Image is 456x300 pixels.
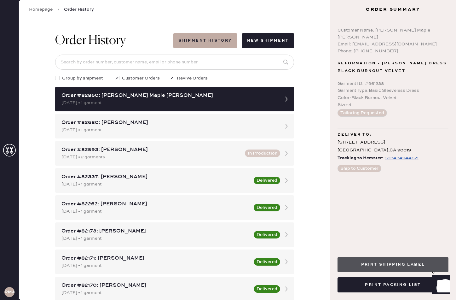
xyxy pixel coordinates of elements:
div: Order #82171: [PERSON_NAME] [61,255,250,262]
span: Deliver to: [338,131,372,138]
button: New Shipment [242,33,294,48]
button: In Production [245,150,280,157]
div: Customer Name: [PERSON_NAME] Maple [PERSON_NAME] [338,27,448,41]
div: https://www.fedex.com/apps/fedextrack/?tracknumbers=393434944671&cntry_code=US [385,154,418,162]
div: [DATE] • 1 garment [61,126,276,133]
span: Reformation - [PERSON_NAME] Dress Black Burnout Velvet [338,60,448,75]
div: Order #82262: [PERSON_NAME] [61,200,250,208]
a: Print Shipping Label [338,261,448,267]
div: [DATE] • 1 garment [61,99,276,106]
span: Customer Orders [122,75,160,82]
div: Color : Black Burnout Velvet [338,94,448,101]
div: [DATE] • 1 garment [61,181,250,188]
div: [DATE] • 1 garment [61,235,250,242]
button: Delivered [254,231,280,238]
button: Print Shipping Label [338,257,448,272]
span: Revive Orders [177,75,208,82]
div: Garment ID : # 961238 [338,80,448,87]
iframe: Front Chat [426,272,453,299]
button: Shipment History [173,33,237,48]
button: Ship to Customer [338,165,381,172]
span: Order History [64,6,94,13]
button: Print Packing List [338,277,448,292]
div: Garment Type : Basic Sleeveless Dress [338,87,448,94]
div: Order #82593: [PERSON_NAME] [61,146,241,154]
div: Size : 4 [338,101,448,108]
div: [DATE] • 1 garment [61,262,250,269]
button: Delivered [254,285,280,293]
span: Group by shipment [62,75,103,82]
div: Order #82170: [PERSON_NAME] [61,282,250,289]
button: Tailoring Requested [338,109,387,117]
div: Email: [EMAIL_ADDRESS][DOMAIN_NAME] [338,41,448,48]
h1: Order History [55,33,126,48]
div: Order #82337: [PERSON_NAME] [61,173,250,181]
div: [DATE] • 1 garment [61,208,250,215]
button: Delivered [254,204,280,211]
a: Homepage [29,6,53,13]
div: Order #82680: [PERSON_NAME] [61,119,276,126]
a: 393434944671 [384,154,418,162]
div: [DATE] • 2 garments [61,154,241,161]
div: Phone: [PHONE_NUMBER] [338,48,448,55]
button: Delivered [254,177,280,184]
h3: RMA [4,290,14,294]
div: [DATE] • 1 garment [61,289,250,296]
div: Order #82860: [PERSON_NAME] Maple [PERSON_NAME] [61,92,276,99]
input: Search by order number, customer name, email or phone number [55,55,294,70]
button: Delivered [254,258,280,266]
h3: Order Summary [330,6,456,13]
div: [STREET_ADDRESS] [GEOGRAPHIC_DATA] , CA 90019 [338,138,448,154]
span: Tracking to Hemster: [338,154,384,162]
div: Order #82173: [PERSON_NAME] [61,227,250,235]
